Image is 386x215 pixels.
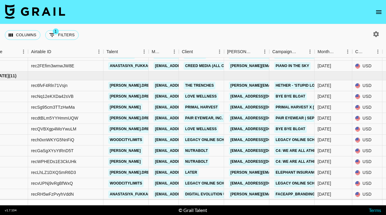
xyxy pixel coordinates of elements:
div: recdtBLm5YYHmmUQW [31,115,78,121]
a: [EMAIL_ADDRESS][DOMAIN_NAME] [229,104,296,111]
div: Sep '25 [318,93,331,99]
button: Menu [305,47,315,56]
a: anastasiya_fukkacumi1 [108,62,161,70]
div: Manager [152,46,161,58]
div: Month Due [318,46,335,58]
button: Sort [51,47,60,56]
button: open drawer [373,6,385,18]
div: Sep '25 [318,159,331,165]
a: [EMAIL_ADDRESS][PERSON_NAME][DOMAIN_NAME] [153,104,252,111]
div: recLhLZ1DXQSmR6D3 [31,169,76,175]
a: woodcitylimits [108,180,144,187]
a: Love Wellness [184,125,218,133]
div: Sep '25 [318,180,331,186]
a: [EMAIL_ADDRESS][DOMAIN_NAME] [229,136,296,144]
div: USD [352,113,382,124]
a: Nutrabolt [184,158,209,165]
div: Manager [149,46,179,58]
button: Menu [373,47,382,56]
a: [PERSON_NAME].drew [108,93,154,100]
div: Sep '25 [318,115,331,121]
a: Legacy Online School x woodcitylimits [274,180,361,187]
a: Nutrabolt [184,147,209,155]
div: Client [179,46,224,58]
div: Airtable ID [31,46,51,58]
button: Sort [335,47,343,56]
a: Bye Bye Bloat [274,93,307,100]
a: [EMAIL_ADDRESS][PERSON_NAME][DOMAIN_NAME] [153,82,252,89]
a: primal harvest [184,104,219,111]
div: Sep '25 [318,137,331,143]
button: Sort [252,47,260,56]
div: USD [352,91,382,102]
a: [EMAIL_ADDRESS][PERSON_NAME][DOMAIN_NAME] [153,62,252,70]
div: Month Due [315,46,352,58]
a: anastasiya_fukkacumi1 [108,191,161,198]
a: [PERSON_NAME] [108,158,142,165]
button: Menu [94,47,103,56]
div: rec6fvF4Rln71Vsjn [31,82,68,88]
div: Client [182,46,193,58]
a: [EMAIL_ADDRESS][PERSON_NAME][DOMAIN_NAME] [153,191,252,198]
a: [PERSON_NAME][EMAIL_ADDRESS][DOMAIN_NAME] [229,62,327,70]
a: [EMAIL_ADDRESS][DOMAIN_NAME] [229,158,296,165]
a: [PERSON_NAME].drew [108,125,154,133]
a: Legacy Online School [184,180,234,187]
a: [EMAIL_ADDRESS][PERSON_NAME][DOMAIN_NAME] [153,93,252,100]
div: USD [352,146,382,156]
button: Menu [140,47,149,56]
a: [PERSON_NAME][EMAIL_ADDRESS][DOMAIN_NAME] [229,169,327,176]
button: Menu [215,47,224,56]
a: woodcitylimits [108,136,144,144]
a: [PERSON_NAME].drew [108,114,154,122]
a: Pair Eyewear | September [274,114,331,122]
div: recQVBXgp4MoYwuLM [31,126,76,132]
a: Terms [369,207,381,213]
div: USD [352,80,382,91]
a: [EMAIL_ADDRESS][PERSON_NAME][DOMAIN_NAME] [153,125,252,133]
a: [EMAIL_ADDRESS][DOMAIN_NAME] [229,147,296,155]
button: Menu [343,47,352,56]
div: Talent [103,46,149,58]
a: [EMAIL_ADDRESS][PERSON_NAME][DOMAIN_NAME] [153,136,252,144]
div: recvUPNj9vRgBfWxQ [31,180,73,186]
div: © Grail Talent [179,207,207,213]
div: USD [352,178,382,189]
a: Piano in the Sky [274,62,311,70]
button: Sort [193,47,201,56]
a: [PERSON_NAME] [108,104,142,111]
a: C4: We Are All Athletes x [PERSON_NAME] [274,147,362,155]
a: Love Wellness [184,93,218,100]
a: [EMAIL_ADDRESS][DOMAIN_NAME] [229,125,296,133]
div: rec2FEfim3wmwJW8E [31,63,74,69]
div: USD [352,189,382,200]
a: [EMAIL_ADDRESS][PERSON_NAME][DOMAIN_NAME] [153,180,252,187]
div: Sep '25 [318,104,331,110]
span: 1 [53,28,59,34]
span: ( 11 ) [9,73,17,79]
a: [PERSON_NAME][EMAIL_ADDRESS] [229,191,297,198]
a: [PERSON_NAME].drew [108,169,154,176]
a: [EMAIL_ADDRESS][PERSON_NAME][DOMAIN_NAME] [153,158,252,165]
div: Currency [352,46,382,58]
a: Legacy Online School x woodcitylimits [274,136,361,144]
div: Currency [355,46,365,58]
div: USD [352,124,382,135]
div: Sep '25 [318,148,331,154]
div: USD [352,102,382,113]
a: Later [184,169,199,176]
button: Show filters [45,30,79,40]
a: [EMAIL_ADDRESS][PERSON_NAME][DOMAIN_NAME] [153,169,252,176]
button: Sort [365,47,373,56]
a: Pair Eyewear, Inc. [184,114,224,122]
div: Sep '25 [318,126,331,132]
button: Menu [170,47,179,56]
a: [PERSON_NAME].drew [108,82,154,89]
a: Primal Harvest x [PERSON_NAME] [274,104,345,111]
button: Select columns [5,30,40,40]
div: USD [352,156,382,167]
a: FaceApp_branding_09_2025 x [PERSON_NAME] [274,191,369,198]
div: rech0xnWKYG5NnFiQ [31,137,74,143]
a: Hether - 'Stupid Love' [274,82,322,89]
div: Aug '25 [318,63,331,69]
